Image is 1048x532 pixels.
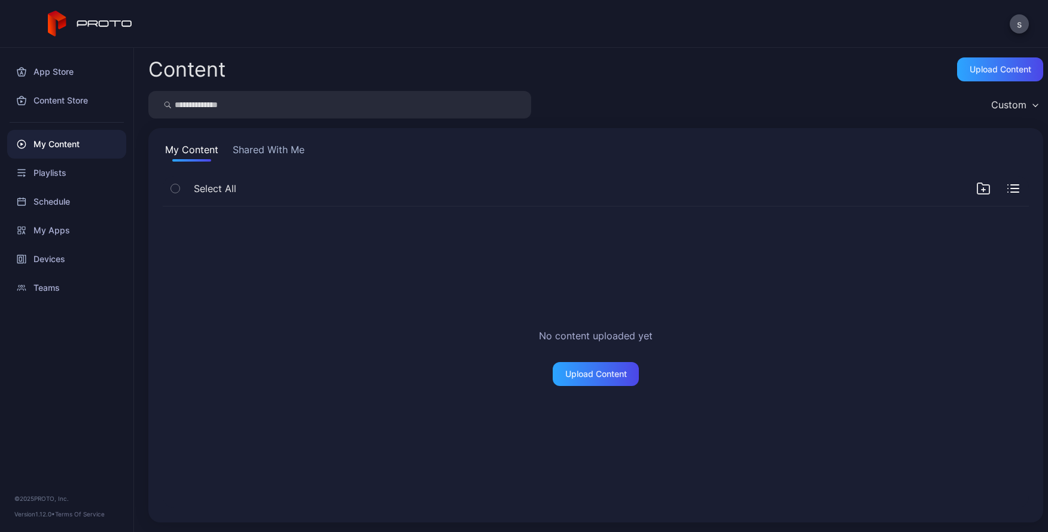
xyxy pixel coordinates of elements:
[539,329,653,343] h2: No content uploaded yet
[7,86,126,115] a: Content Store
[957,57,1043,81] button: Upload Content
[7,130,126,159] a: My Content
[991,99,1026,111] div: Custom
[7,216,126,245] a: My Apps
[985,91,1043,118] button: Custom
[55,510,105,518] a: Terms Of Service
[194,181,236,196] span: Select All
[7,245,126,273] a: Devices
[14,510,55,518] span: Version 1.12.0 •
[565,369,627,379] div: Upload Content
[7,159,126,187] a: Playlists
[970,65,1031,74] div: Upload Content
[148,59,226,80] div: Content
[230,142,307,162] button: Shared With Me
[1010,14,1029,34] button: s
[163,142,221,162] button: My Content
[7,57,126,86] a: App Store
[14,494,119,503] div: © 2025 PROTO, Inc.
[7,187,126,216] a: Schedule
[553,362,639,386] button: Upload Content
[7,273,126,302] a: Teams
